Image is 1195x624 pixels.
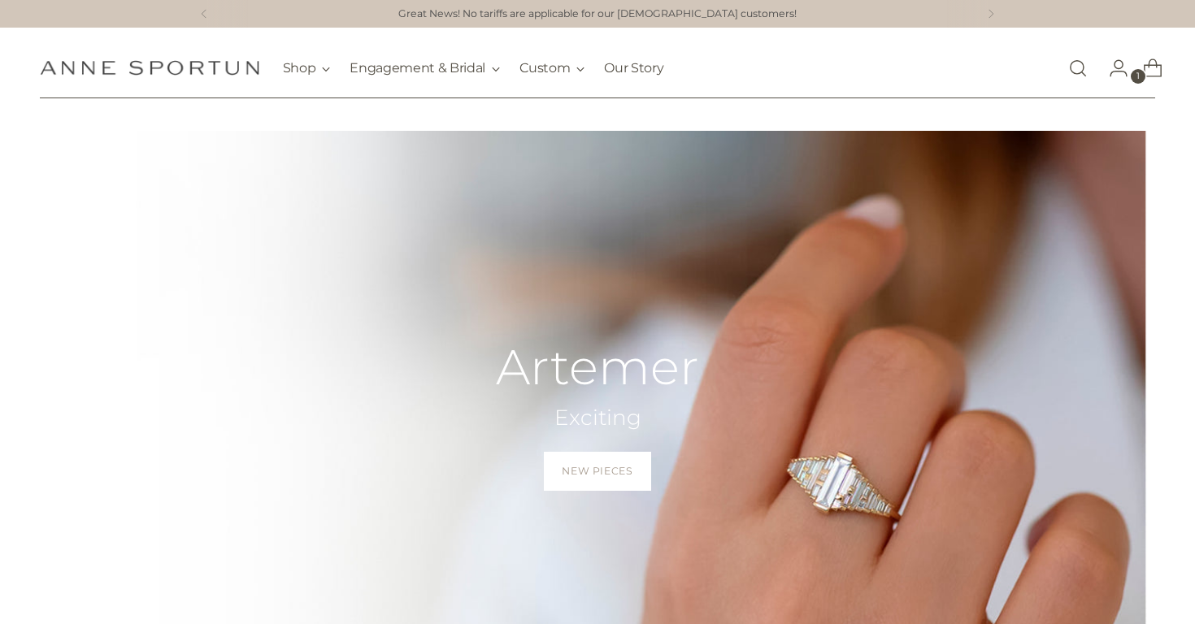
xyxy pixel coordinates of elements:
[496,404,699,432] h2: Exciting
[519,50,584,86] button: Custom
[562,464,632,479] span: New Pieces
[496,340,699,394] h2: Artemer
[283,50,331,86] button: Shop
[350,50,500,86] button: Engagement & Bridal
[1096,52,1128,84] a: Go to the account page
[544,452,650,491] a: New Pieces
[1062,52,1094,84] a: Open search modal
[1131,69,1145,84] span: 1
[40,60,259,76] a: Anne Sportun Fine Jewellery
[1130,52,1162,84] a: Open cart modal
[604,50,663,86] a: Our Story
[398,6,797,22] a: Great News! No tariffs are applicable for our [DEMOGRAPHIC_DATA] customers!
